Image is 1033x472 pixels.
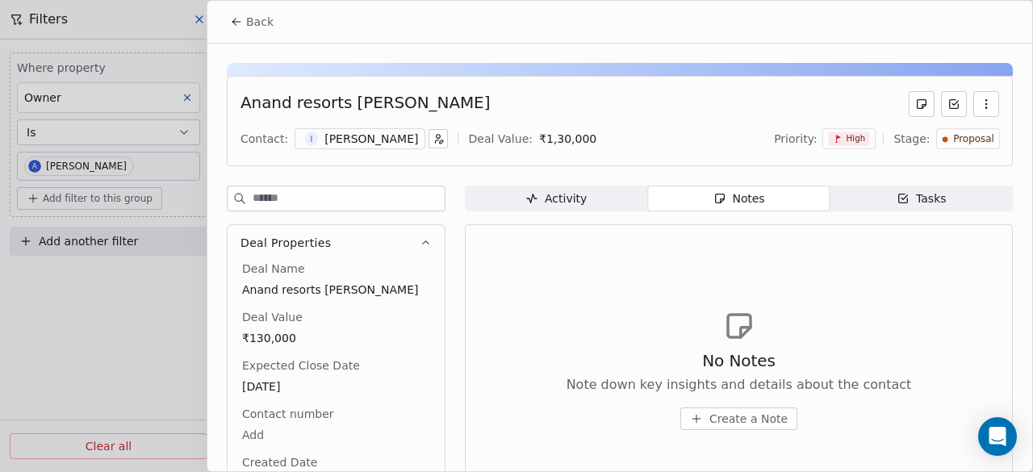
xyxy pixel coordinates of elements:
[239,357,363,374] span: Expected Close Date
[978,417,1017,456] div: Open Intercom Messenger
[846,133,865,144] span: High
[240,131,288,147] div: Contact:
[240,91,490,117] div: Anand resorts [PERSON_NAME]
[702,349,776,372] span: No Notes
[567,375,912,395] span: Note down key insights and details about the contact
[239,406,337,422] span: Contact number
[709,411,788,427] span: Create a Note
[239,261,308,277] span: Deal Name
[242,282,430,298] span: Anand resorts [PERSON_NAME]
[240,235,331,251] span: Deal Properties
[893,131,930,147] span: Stage:
[525,190,587,207] div: Activity
[242,378,430,395] span: [DATE]
[680,407,797,430] button: Create a Note
[774,131,818,147] span: Priority:
[242,330,430,346] span: ₹130,000
[246,14,274,30] span: Back
[953,132,994,146] span: Proposal
[239,454,320,470] span: Created Date
[228,225,445,261] button: Deal Properties
[897,190,947,207] div: Tasks
[324,131,418,147] div: [PERSON_NAME]
[468,131,532,147] div: Deal Value:
[539,132,596,145] span: ₹ 1,30,000
[242,427,430,443] span: Add
[220,7,283,36] button: Back
[305,132,319,146] span: I
[239,309,306,325] span: Deal Value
